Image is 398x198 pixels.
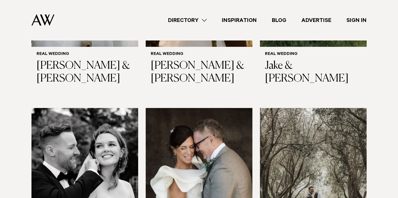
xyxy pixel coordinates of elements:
[214,16,264,24] a: Inspiration
[36,60,133,85] h3: [PERSON_NAME] & [PERSON_NAME]
[265,52,362,57] h6: Real Wedding
[151,52,247,57] h6: Real Wedding
[294,16,339,24] a: Advertise
[151,60,247,85] h3: [PERSON_NAME] & [PERSON_NAME]
[160,16,214,24] a: Directory
[264,16,294,24] a: Blog
[339,16,374,24] a: Sign In
[265,60,362,85] h3: Jake & [PERSON_NAME]
[36,52,133,57] h6: Real Wedding
[31,14,54,26] img: Auckland Weddings Logo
